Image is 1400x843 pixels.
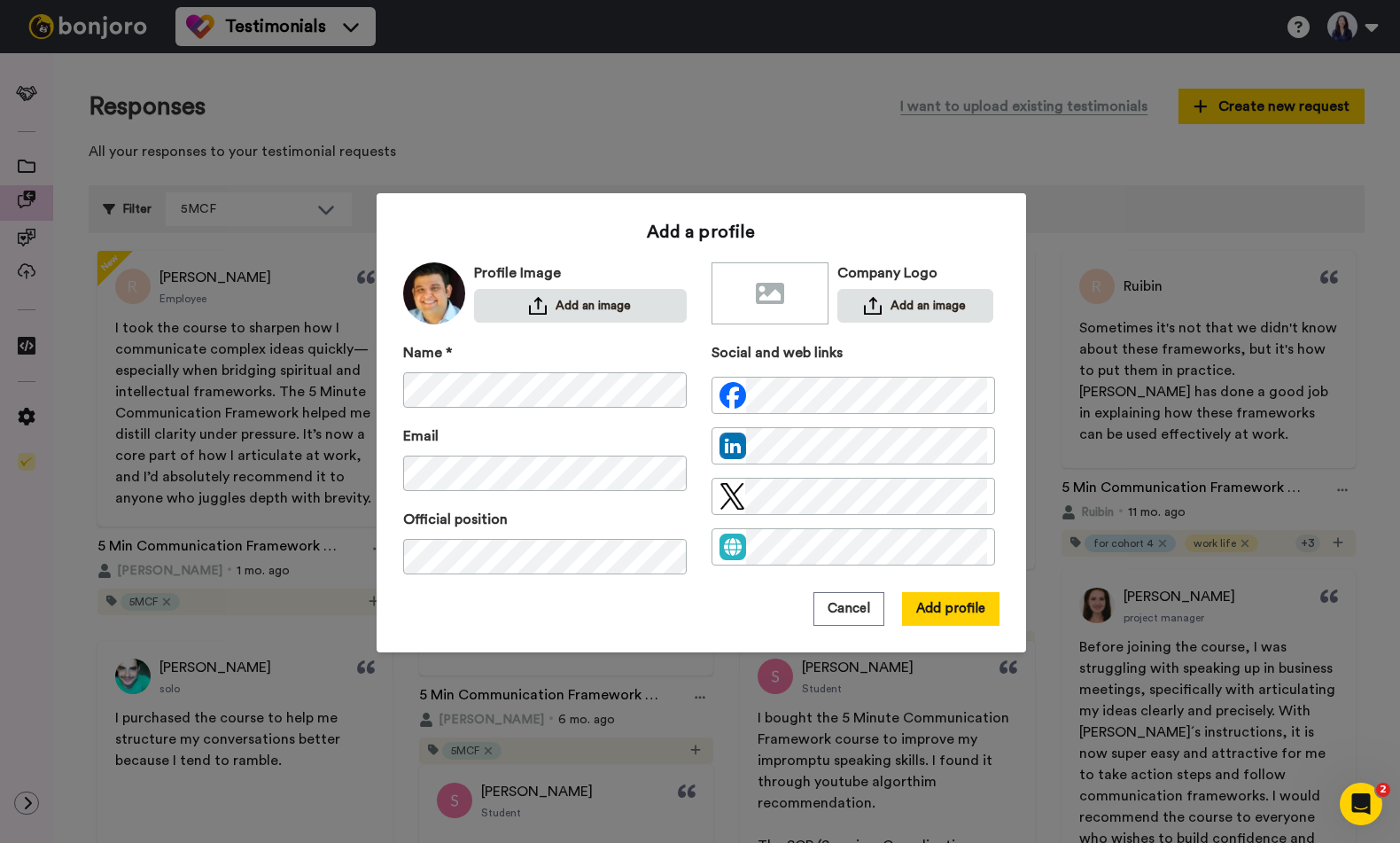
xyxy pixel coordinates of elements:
[474,262,687,284] div: Profile Image
[403,425,439,447] label: Email
[719,483,745,510] img: twitter-x-black.png
[719,382,746,409] img: facebook.svg
[837,262,993,284] div: Company Logo
[1340,783,1382,825] iframe: Intercom live chat
[529,297,547,315] img: upload.svg
[403,342,452,363] label: Name *
[813,592,884,626] button: Cancel
[864,297,882,315] img: upload.svg
[719,433,746,459] img: linked-in.png
[474,289,687,324] button: Add an image
[403,509,508,530] label: Official position
[647,220,756,245] h1: Add a profile
[719,534,746,560] img: web.svg
[1376,783,1390,797] span: 2
[712,342,995,363] div: Social and web links
[902,592,999,626] button: Add profile
[403,262,465,324] img: f7355ba3-0604-4f2a-bac4-0918b7c22fba.png
[837,289,993,324] button: Add an image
